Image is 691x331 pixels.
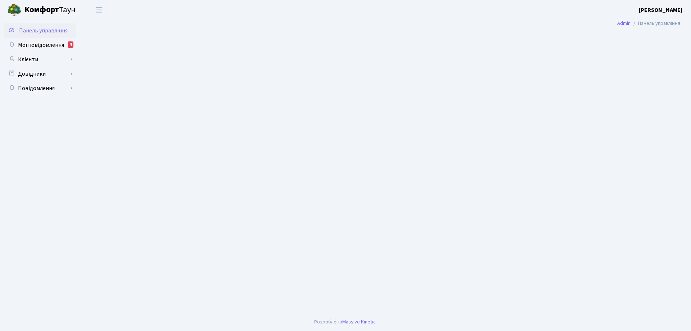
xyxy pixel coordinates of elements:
[24,4,59,15] b: Комфорт
[314,318,377,326] div: Розроблено .
[4,38,76,52] a: Мої повідомлення4
[4,52,76,67] a: Клієнти
[90,4,108,16] button: Переключити навігацію
[631,19,680,27] li: Панель управління
[342,318,376,326] a: Massive Kinetic
[4,81,76,95] a: Повідомлення
[18,41,64,49] span: Мої повідомлення
[68,41,73,48] div: 4
[617,19,631,27] a: Admin
[4,23,76,38] a: Панель управління
[4,67,76,81] a: Довідники
[19,27,68,35] span: Панель управління
[606,16,691,31] nav: breadcrumb
[7,3,22,17] img: logo.png
[639,6,682,14] a: [PERSON_NAME]
[24,4,76,16] span: Таун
